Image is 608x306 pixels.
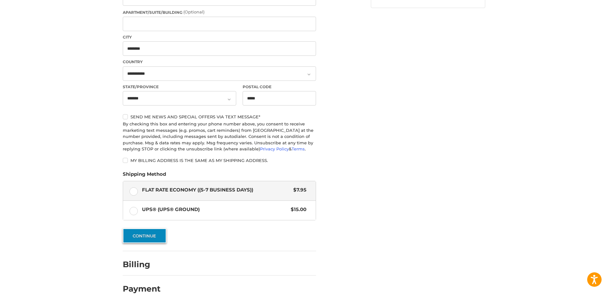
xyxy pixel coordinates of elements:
label: Send me news and special offers via text message* [123,114,316,119]
div: By checking this box and entering your phone number above, you consent to receive marketing text ... [123,121,316,152]
a: Privacy Policy [260,146,289,151]
label: Country [123,59,316,65]
h2: Payment [123,284,161,294]
h2: Billing [123,259,160,269]
iframe: Google Customer Reviews [555,289,608,306]
span: $7.95 [290,186,306,194]
label: Apartment/Suite/Building [123,9,316,15]
legend: Shipping Method [123,171,166,181]
small: (Optional) [183,9,204,14]
span: $15.00 [287,206,306,213]
label: State/Province [123,84,236,90]
label: My billing address is the same as my shipping address. [123,158,316,163]
span: Flat Rate Economy ((5-7 Business Days)) [142,186,290,194]
label: Postal Code [243,84,316,90]
button: Continue [123,228,166,243]
label: City [123,34,316,40]
span: UPS® (UPS® Ground) [142,206,288,213]
a: Terms [292,146,305,151]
